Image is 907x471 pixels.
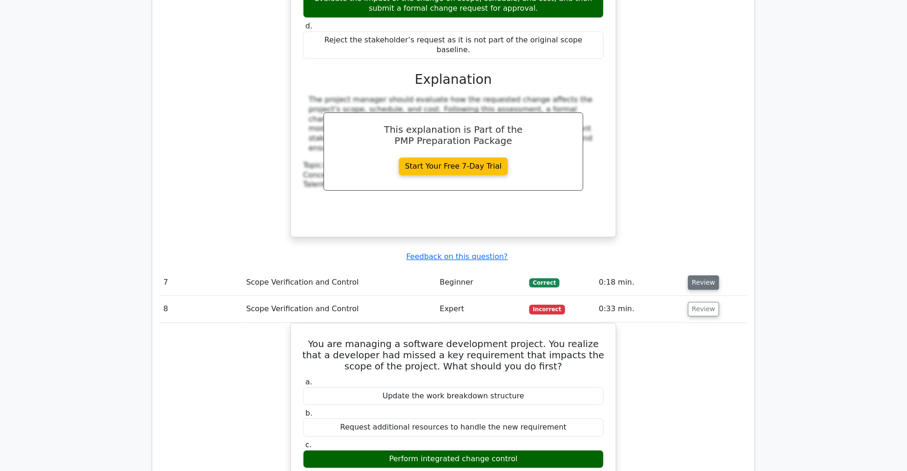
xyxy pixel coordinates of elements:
[399,157,508,175] a: Start Your Free 7-Day Trial
[596,269,684,296] td: 0:18 min.
[305,409,312,417] span: b.
[406,252,508,261] a: Feedback on this question?
[309,72,598,88] h3: Explanation
[243,296,436,322] td: Scope Verification and Control
[688,302,720,316] button: Review
[305,21,312,30] span: d.
[243,269,436,296] td: Scope Verification and Control
[303,387,604,405] div: Update the work breakdown structure
[303,171,604,180] div: Concept:
[305,440,312,449] span: c.
[303,31,604,59] div: Reject the stakeholder’s request as it is not part of the original scope baseline.
[436,296,526,322] td: Expert
[160,296,243,322] td: 8
[529,305,565,314] span: Incorrect
[688,275,720,290] button: Review
[305,377,312,386] span: a.
[303,161,604,190] div: Talent Triangle:
[596,296,684,322] td: 0:33 min.
[302,338,605,372] h5: You are managing a software development project. You realize that a developer had missed a key re...
[436,269,526,296] td: Beginner
[529,278,560,287] span: Correct
[303,161,604,171] div: Topic:
[160,269,243,296] td: 7
[309,95,598,153] div: The project manager should evaluate how the requested change affects the project's scope, schedul...
[303,418,604,437] div: Request additional resources to handle the new requirement
[303,450,604,468] div: Perform integrated change control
